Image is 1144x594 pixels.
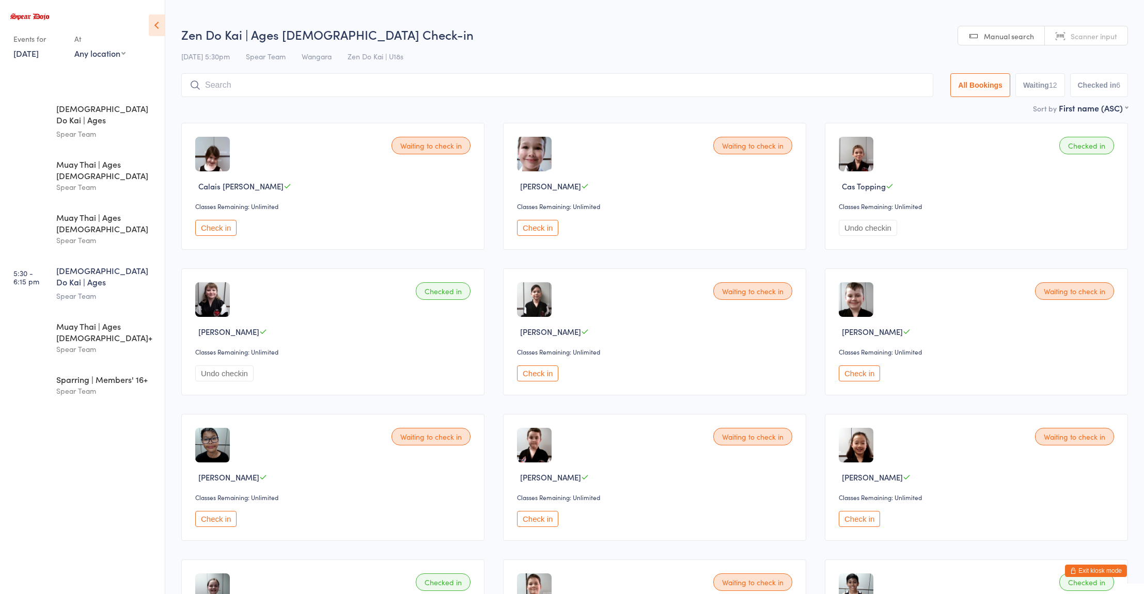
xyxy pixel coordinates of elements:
[13,30,64,47] div: Events for
[839,365,880,381] button: Check in
[56,385,156,397] div: Spear Team
[195,493,474,502] div: Classes Remaining: Unlimited
[195,511,237,527] button: Check in
[416,573,471,591] div: Checked in
[13,378,41,394] time: 7:30 - 8:00 pm
[839,282,873,317] img: image1624349735.png
[839,220,897,236] button: Undo checkin
[1059,573,1114,591] div: Checked in
[984,31,1034,41] span: Manual search
[713,282,792,300] div: Waiting to check in
[517,202,795,211] div: Classes Remaining: Unlimited
[520,326,581,337] span: [PERSON_NAME]
[195,347,474,356] div: Classes Remaining: Unlimited
[517,493,795,502] div: Classes Remaining: Unlimited
[13,325,40,341] time: 6:30 - 7:30 pm
[195,365,254,381] button: Undo checkin
[13,47,39,59] a: [DATE]
[56,234,156,246] div: Spear Team
[1059,137,1114,154] div: Checked in
[195,282,230,317] img: image1756524015.png
[416,282,471,300] div: Checked in
[56,265,156,290] div: [DEMOGRAPHIC_DATA] Do Kai | Ages [DEMOGRAPHIC_DATA]
[195,428,230,462] img: image1743500885.png
[713,428,792,445] div: Waiting to check in
[246,51,286,61] span: Spear Team
[391,428,471,445] div: Waiting to check in
[517,347,795,356] div: Classes Remaining: Unlimited
[10,13,49,20] img: Spear Dojo
[520,181,581,191] span: [PERSON_NAME]
[517,511,558,527] button: Check in
[13,269,39,285] time: 5:30 - 6:15 pm
[842,472,903,483] span: [PERSON_NAME]
[56,320,156,343] div: Muay Thai | Ages [DEMOGRAPHIC_DATA]+
[3,203,165,255] a: 4:45 -5:30 pmMuay Thai | Ages [DEMOGRAPHIC_DATA]Spear Team
[3,365,165,407] a: 7:30 -8:00 pmSparring | Members' 16+Spear Team
[839,511,880,527] button: Check in
[517,428,552,462] img: image1626061816.png
[1035,428,1114,445] div: Waiting to check in
[181,73,933,97] input: Search
[56,374,156,385] div: Sparring | Members' 16+
[839,428,873,462] img: image1624348427.png
[195,220,237,236] button: Check in
[1035,282,1114,300] div: Waiting to check in
[195,202,474,211] div: Classes Remaining: Unlimited
[74,30,126,47] div: At
[839,202,1117,211] div: Classes Remaining: Unlimited
[1070,73,1129,97] button: Checked in6
[74,47,126,59] div: Any location
[56,103,156,128] div: [DEMOGRAPHIC_DATA] Do Kai | Ages [DEMOGRAPHIC_DATA]
[56,181,156,193] div: Spear Team
[713,573,792,591] div: Waiting to check in
[198,181,284,191] span: Calais [PERSON_NAME]
[56,343,156,355] div: Spear Team
[13,107,41,123] time: 4:00 - 4:45 pm
[302,51,332,61] span: Wangara
[1059,102,1128,114] div: First name (ASC)
[842,326,903,337] span: [PERSON_NAME]
[56,290,156,302] div: Spear Team
[842,181,886,191] span: Cas Topping
[839,347,1117,356] div: Classes Remaining: Unlimited
[3,94,165,149] a: 4:00 -4:45 pm[DEMOGRAPHIC_DATA] Do Kai | Ages [DEMOGRAPHIC_DATA]Spear Team
[56,128,156,140] div: Spear Team
[13,216,40,232] time: 4:45 - 5:30 pm
[517,282,552,317] img: image1628299909.png
[181,26,1128,43] h2: Zen Do Kai | Ages [DEMOGRAPHIC_DATA] Check-in
[3,312,165,364] a: 6:30 -7:30 pmMuay Thai | Ages [DEMOGRAPHIC_DATA]+Spear Team
[520,472,581,483] span: [PERSON_NAME]
[3,256,165,311] a: 5:30 -6:15 pm[DEMOGRAPHIC_DATA] Do Kai | Ages [DEMOGRAPHIC_DATA]Spear Team
[1116,81,1120,89] div: 6
[1065,565,1127,577] button: Exit kiosk mode
[198,326,259,337] span: [PERSON_NAME]
[1071,31,1117,41] span: Scanner input
[391,137,471,154] div: Waiting to check in
[56,212,156,234] div: Muay Thai | Ages [DEMOGRAPHIC_DATA]
[713,137,792,154] div: Waiting to check in
[1033,103,1057,114] label: Sort by
[517,137,552,171] img: image1627287166.png
[839,137,873,171] img: image1624349784.png
[839,493,1117,502] div: Classes Remaining: Unlimited
[1049,81,1057,89] div: 12
[517,220,558,236] button: Check in
[950,73,1010,97] button: All Bookings
[3,150,165,202] a: 4:44 -5:29 pmMuay Thai | Ages [DEMOGRAPHIC_DATA]Spear Team
[198,472,259,483] span: [PERSON_NAME]
[13,163,40,179] time: 4:44 - 5:29 pm
[181,51,230,61] span: [DATE] 5:30pm
[517,365,558,381] button: Check in
[1015,73,1065,97] button: Waiting12
[195,137,230,171] img: image1624359780.png
[56,158,156,181] div: Muay Thai | Ages [DEMOGRAPHIC_DATA]
[348,51,403,61] span: Zen Do Kai | U18s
